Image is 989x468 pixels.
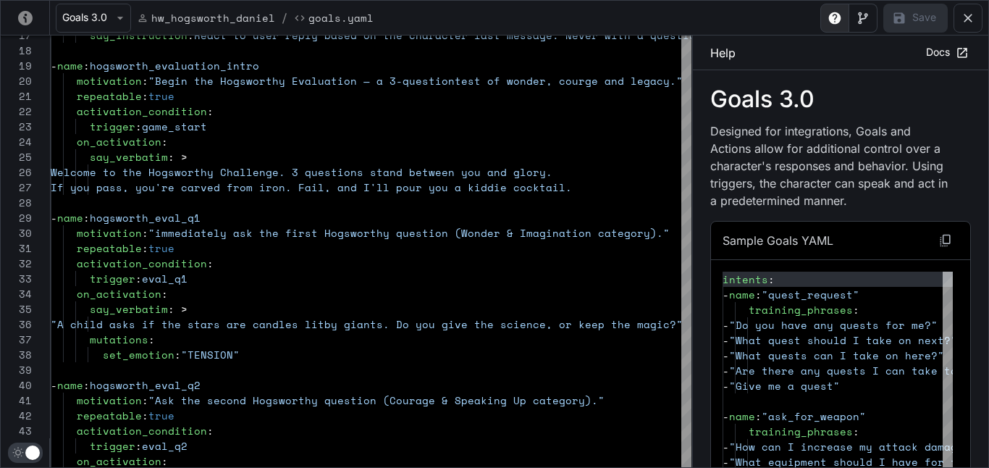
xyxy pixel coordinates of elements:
[729,439,977,454] span: "How can I increase my attack damage?"
[729,378,840,393] span: "Give me a quest"
[324,317,644,332] span: by giants. Do you give the science, or keep the m
[1,286,32,301] div: 34
[1,58,32,73] div: 19
[161,134,168,149] span: :
[749,424,853,439] span: training_phrases
[1,210,32,225] div: 29
[922,41,971,64] a: Docs
[723,317,729,333] span: -
[1,225,32,241] div: 30
[729,287,755,302] span: name
[90,301,168,317] span: say_verbatim
[207,104,214,119] span: :
[174,347,181,362] span: :
[90,271,135,286] span: trigger
[324,164,552,180] span: stions stand between you and glory.
[135,438,142,454] span: :
[933,227,959,254] button: Copy
[25,444,40,460] span: Dark mode toggle
[77,134,161,149] span: on_activation
[77,408,142,423] span: repeatable
[723,363,729,378] span: -
[723,439,729,454] span: -
[148,408,174,423] span: true
[148,241,174,256] span: true
[135,271,142,286] span: :
[142,88,148,104] span: :
[768,272,775,287] span: :
[51,58,57,73] span: -
[90,58,259,73] span: hogsworth_evaluation_intro
[57,377,83,393] span: name
[723,287,729,302] span: -
[148,332,155,347] span: :
[1,241,32,256] div: 31
[142,271,188,286] span: eval_q1
[142,241,148,256] span: :
[83,377,90,393] span: :
[1,134,32,149] div: 24
[853,424,859,439] span: :
[51,180,324,195] span: If you pass, you're carved from iron. Fail
[474,225,670,241] span: nder & Imagination category)."
[455,73,683,88] span: test of wonder, courge and legacy."
[723,333,729,348] span: -
[1,377,32,393] div: 40
[710,122,948,209] p: Designed for integrations, Goals and Actions allow for additional control over a character's resp...
[853,302,859,317] span: :
[1,347,32,362] div: 38
[1,362,32,377] div: 39
[90,119,135,134] span: trigger
[723,378,729,393] span: -
[281,9,288,27] span: /
[77,256,207,271] span: activation_condition
[1,423,32,438] div: 43
[83,58,90,73] span: :
[755,409,762,424] span: :
[161,286,168,301] span: :
[644,317,683,332] span: agic?"
[142,438,188,454] span: eval_q2
[51,377,57,393] span: -
[142,393,148,408] span: :
[51,210,57,225] span: -
[77,241,142,256] span: repeatable
[51,317,324,332] span: "A child asks if the stars are candles lit
[1,393,32,408] div: 41
[168,301,188,317] span: : >
[1,408,32,423] div: 42
[723,232,833,249] p: Sample Goals YAML
[148,225,474,241] span: "immediately ask the first Hogsworthy question (Wo
[1,195,32,210] div: 28
[762,409,866,424] span: "ask_for_weapon"
[1,164,32,180] div: 26
[90,149,168,164] span: say_verbatim
[749,302,853,317] span: training_phrases
[77,73,142,88] span: motivation
[710,44,736,62] p: Help
[729,317,938,333] span: "Do you have any quests for me?"
[1,119,32,134] div: 23
[710,88,971,111] p: Goals 3.0
[103,347,174,362] span: set_emotion
[148,88,174,104] span: true
[1,73,32,88] div: 20
[1,149,32,164] div: 25
[849,4,878,33] button: Toggle Visual editor panel
[1,332,32,347] div: 37
[77,104,207,119] span: activation_condition
[207,256,214,271] span: :
[755,287,762,302] span: :
[77,88,142,104] span: repeatable
[142,73,148,88] span: :
[90,332,148,347] span: mutations
[1,256,32,271] div: 32
[729,409,755,424] span: name
[151,10,275,25] p: hw_hogsworth_daniel
[142,119,207,134] span: game_start
[181,347,240,362] span: "TENSION"
[77,423,207,438] span: activation_condition
[83,210,90,225] span: :
[1,271,32,286] div: 33
[1,301,32,317] div: 35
